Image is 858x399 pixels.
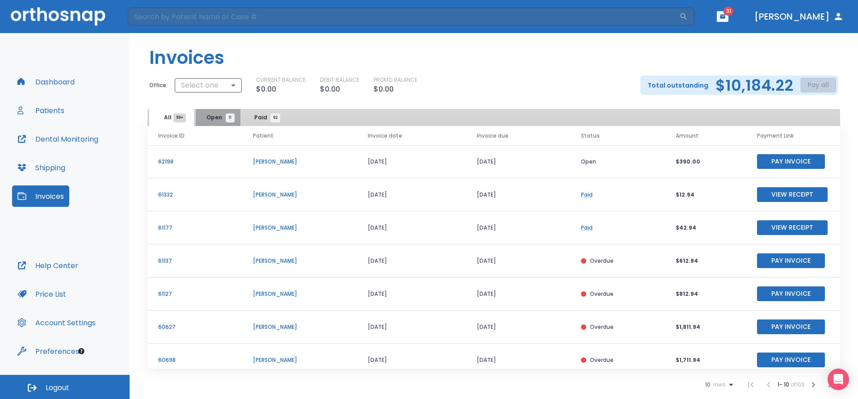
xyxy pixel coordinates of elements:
[149,44,224,71] h1: Invoices
[791,381,804,388] span: of 103
[757,220,828,235] button: View Receipt
[676,290,736,298] p: $812.94
[357,178,466,211] td: [DATE]
[590,323,614,331] p: Overdue
[466,311,570,344] td: [DATE]
[12,312,101,333] button: Account Settings
[757,154,825,169] button: Pay Invoice
[320,76,359,84] p: DEBIT BALANCE
[676,356,736,364] p: $1,711.94
[253,224,346,232] p: [PERSON_NAME]
[466,145,570,178] td: [DATE]
[12,340,84,362] button: Preferences
[757,290,825,297] a: Pay Invoice
[158,191,231,199] p: 61332
[357,244,466,277] td: [DATE]
[12,157,71,178] button: Shipping
[676,257,736,265] p: $612.94
[466,244,570,277] td: [DATE]
[828,369,849,390] div: Open Intercom Messenger
[158,290,231,298] p: 61127
[676,191,736,199] p: $12.94
[757,286,825,301] button: Pay Invoice
[357,145,466,178] td: [DATE]
[175,76,242,94] div: Select one
[158,323,231,331] p: 60627
[158,356,231,364] p: 60698
[466,211,570,244] td: [DATE]
[149,109,289,126] div: tabs
[12,255,84,276] button: Help Center
[253,323,346,331] p: [PERSON_NAME]
[158,224,231,232] p: 61177
[590,290,614,298] p: Overdue
[757,256,825,264] a: Pay Invoice
[581,132,600,140] span: Status
[676,158,736,166] p: $390.00
[11,7,105,25] img: Orthosnap
[705,382,711,388] span: 10
[757,132,794,140] span: Payment Link
[158,158,231,166] p: 62198
[254,113,275,122] span: Paid
[253,257,346,265] p: [PERSON_NAME]
[256,84,276,95] p: $0.00
[570,145,665,178] td: Open
[676,224,736,232] p: $42.94
[374,76,417,84] p: PROMO BALANCE
[357,277,466,311] td: [DATE]
[46,383,69,393] span: Logout
[751,8,847,25] button: [PERSON_NAME]
[253,290,346,298] p: [PERSON_NAME]
[757,253,825,268] button: Pay Invoice
[757,356,825,363] a: Pay Invoice
[12,185,69,207] button: Invoices
[676,323,736,331] p: $1,811.94
[12,100,70,121] button: Patients
[757,319,825,334] button: Pay Invoice
[374,84,394,95] p: $0.00
[173,113,186,122] span: 99+
[256,76,306,84] p: CURRENT BALANCE
[226,113,235,122] span: 11
[590,356,614,364] p: Overdue
[12,71,80,92] button: Dashboard
[253,132,273,140] span: Patient
[12,283,71,305] a: Price List
[164,113,180,122] span: All
[128,8,679,25] input: Search by Patient Name or Case #
[77,347,85,355] div: Tooltip anchor
[158,257,231,265] p: 61137
[757,187,828,202] button: View Receipt
[757,323,825,330] a: Pay Invoice
[477,132,509,140] span: Invoice due
[757,223,828,231] a: View Receipt
[357,211,466,244] td: [DATE]
[158,132,185,140] span: Invoice ID
[466,344,570,377] td: [DATE]
[206,113,230,122] span: Open
[149,81,168,89] p: Office:
[253,158,346,166] p: [PERSON_NAME]
[12,128,104,150] button: Dental Monitoring
[270,113,280,122] span: 92
[715,79,793,92] h2: $10,184.22
[357,344,466,377] td: [DATE]
[581,224,593,231] a: Paid
[757,157,825,165] a: Pay Invoice
[466,178,570,211] td: [DATE]
[757,190,828,198] a: View Receipt
[253,356,346,364] p: [PERSON_NAME]
[466,277,570,311] td: [DATE]
[676,132,698,140] span: Amount
[253,191,346,199] p: [PERSON_NAME]
[778,381,791,388] span: 1 - 10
